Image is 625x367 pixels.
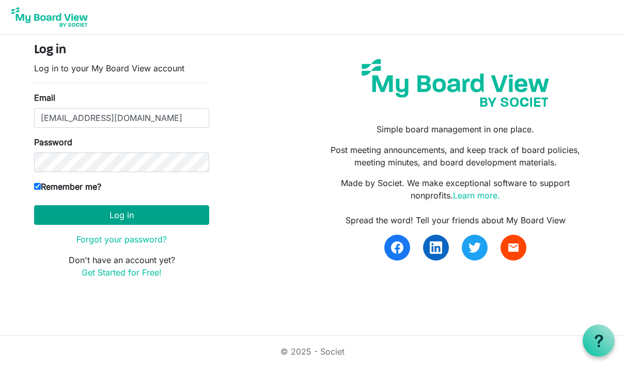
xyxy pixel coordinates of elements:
label: Email [34,91,55,104]
p: Made by Societ. We make exceptional software to support nonprofits. [320,177,591,202]
p: Post meeting announcements, and keep track of board policies, meeting minutes, and board developm... [320,144,591,169]
label: Remember me? [34,180,101,193]
img: My Board View Logo [8,4,91,30]
input: Remember me? [34,183,41,190]
img: twitter.svg [468,241,481,254]
p: Log in to your My Board View account [34,62,209,74]
h4: Log in [34,43,209,58]
img: linkedin.svg [430,241,442,254]
a: Get Started for Free! [82,267,162,278]
img: facebook.svg [391,241,403,254]
span: email [507,241,520,254]
button: Log in [34,205,209,225]
a: Forgot your password? [76,234,167,244]
a: email [501,235,526,261]
p: Don't have an account yet? [34,254,209,279]
div: Spread the word! Tell your friends about My Board View [320,214,591,226]
label: Password [34,136,72,148]
a: © 2025 - Societ [280,346,345,357]
img: my-board-view-societ.svg [354,51,557,115]
p: Simple board management in one place. [320,123,591,135]
a: Learn more. [453,190,500,201]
